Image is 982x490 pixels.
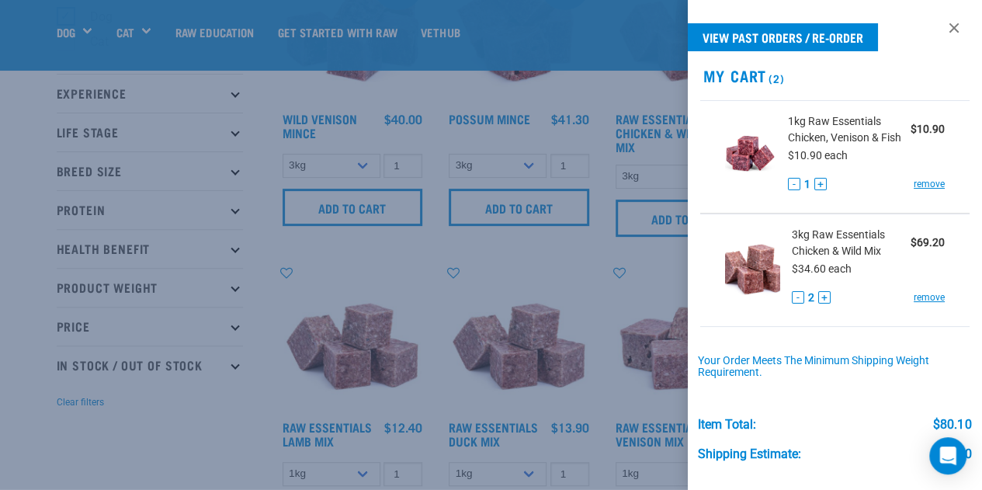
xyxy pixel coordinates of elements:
button: - [788,178,800,190]
img: Raw Essentials Chicken & Wild Mix [725,227,781,307]
span: $10.90 each [788,149,848,162]
span: 1 [804,176,810,193]
span: 3kg Raw Essentials Chicken & Wild Mix [792,227,911,259]
img: Raw Essentials Chicken, Venison & Fish [725,113,776,193]
div: $80.10 [933,418,971,432]
a: remove [914,290,945,304]
a: remove [914,177,945,191]
div: Item Total: [698,418,756,432]
div: Shipping Estimate: [698,447,801,461]
button: - [792,291,804,304]
span: 2 [808,290,814,306]
button: + [818,291,831,304]
a: View past orders / re-order [688,23,878,51]
span: $34.60 each [792,262,852,275]
div: Open Intercom Messenger [929,437,966,474]
button: + [814,178,827,190]
div: Your order meets the minimum shipping weight requirement. [698,355,971,380]
strong: $10.90 [911,123,945,135]
span: (2) [766,75,784,81]
strong: $69.20 [911,236,945,248]
span: 1kg Raw Essentials Chicken, Venison & Fish [788,113,911,146]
